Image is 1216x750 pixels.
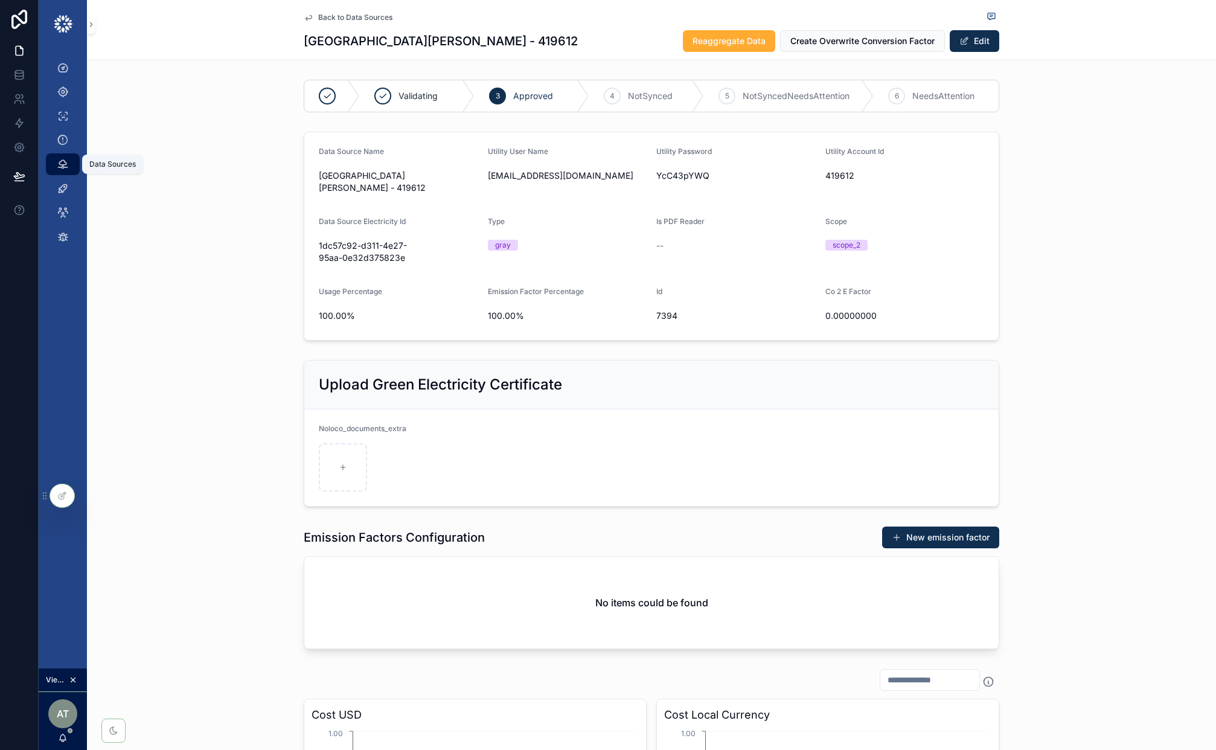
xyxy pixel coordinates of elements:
[825,170,985,182] span: 419612
[488,217,505,226] span: Type
[304,33,578,50] h1: [GEOGRAPHIC_DATA][PERSON_NAME] - 419612
[683,30,775,52] button: Reaggregate Data
[319,147,384,156] span: Data Source Name
[319,287,382,296] span: Usage Percentage
[656,240,664,252] span: --
[725,91,729,101] span: 5
[495,240,511,251] div: gray
[656,147,712,156] span: Utility Password
[319,310,478,322] span: 100.00%
[488,147,548,156] span: Utility User Name
[950,30,999,52] button: Edit
[895,91,899,101] span: 6
[319,240,478,264] span: 1dc57c92-d311-4e27-95aa-0e32d375823e
[319,217,406,226] span: Data Source Electricity Id
[53,14,73,34] img: App logo
[681,729,696,738] tspan: 1.00
[46,675,66,685] span: Viewing as [PERSON_NAME]
[304,529,485,546] h1: Emission Factors Configuration
[318,13,392,22] span: Back to Data Sources
[319,170,478,194] span: [GEOGRAPHIC_DATA][PERSON_NAME] - 419612
[825,217,847,226] span: Scope
[833,240,860,251] div: scope_2
[513,90,553,102] span: Approved
[656,170,816,182] span: YcC43pYWQ
[743,90,850,102] span: NotSyncedNeedsAttention
[790,35,935,47] span: Create Overwrite Conversion Factor
[693,35,766,47] span: Reaggregate Data
[398,90,438,102] span: Validating
[595,595,708,610] h2: No items could be found
[825,147,884,156] span: Utility Account Id
[89,159,136,169] div: Data Sources
[39,48,87,263] div: scrollable content
[488,170,647,182] span: [EMAIL_ADDRESS][DOMAIN_NAME]
[610,91,615,101] span: 4
[304,13,392,22] a: Back to Data Sources
[488,310,647,322] span: 100.00%
[57,707,69,721] span: AT
[319,375,562,394] h2: Upload Green Electricity Certificate
[312,707,639,723] h3: Cost USD
[496,91,500,101] span: 3
[656,287,662,296] span: Id
[664,707,991,723] h3: Cost Local Currency
[825,287,871,296] span: Co 2 E Factor
[882,527,999,548] button: New emission factor
[319,424,406,433] span: Noloco_documents_extra
[328,729,343,738] tspan: 1.00
[780,30,945,52] button: Create Overwrite Conversion Factor
[656,217,705,226] span: Is PDF Reader
[488,287,584,296] span: Emission Factor Percentage
[656,310,816,322] span: 7394
[825,310,985,322] span: 0.00000000
[912,90,974,102] span: NeedsAttention
[628,90,673,102] span: NotSynced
